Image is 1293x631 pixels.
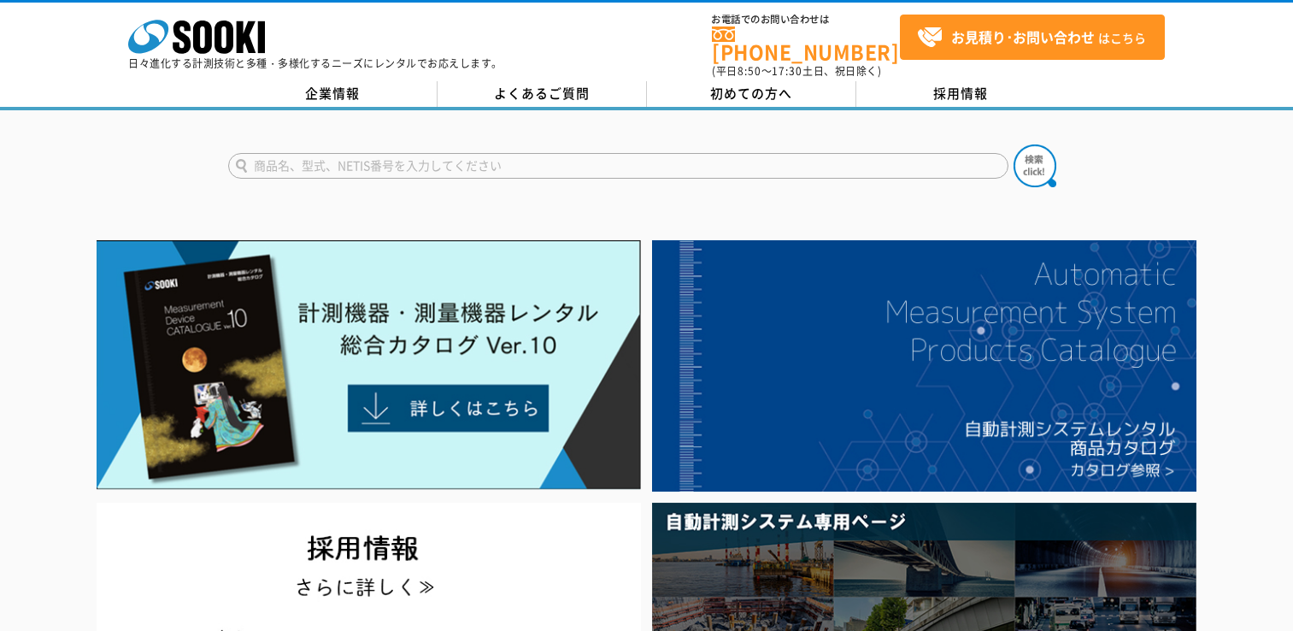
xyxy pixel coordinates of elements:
[647,81,856,107] a: 初めての方へ
[228,81,438,107] a: 企業情報
[951,27,1095,47] strong: お見積り･お問い合わせ
[97,240,641,490] img: Catalog Ver10
[712,27,900,62] a: [PHONE_NUMBER]
[900,15,1165,60] a: お見積り･お問い合わせはこちら
[856,81,1066,107] a: 採用情報
[438,81,647,107] a: よくあるご質問
[1014,144,1056,187] img: btn_search.png
[917,25,1146,50] span: はこちら
[652,240,1196,492] img: 自動計測システムカタログ
[712,15,900,25] span: お電話でのお問い合わせは
[710,84,792,103] span: 初めての方へ
[738,63,761,79] span: 8:50
[712,63,881,79] span: (平日 ～ 土日、祝日除く)
[128,58,503,68] p: 日々進化する計測技術と多種・多様化するニーズにレンタルでお応えします。
[772,63,802,79] span: 17:30
[228,153,1008,179] input: 商品名、型式、NETIS番号を入力してください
